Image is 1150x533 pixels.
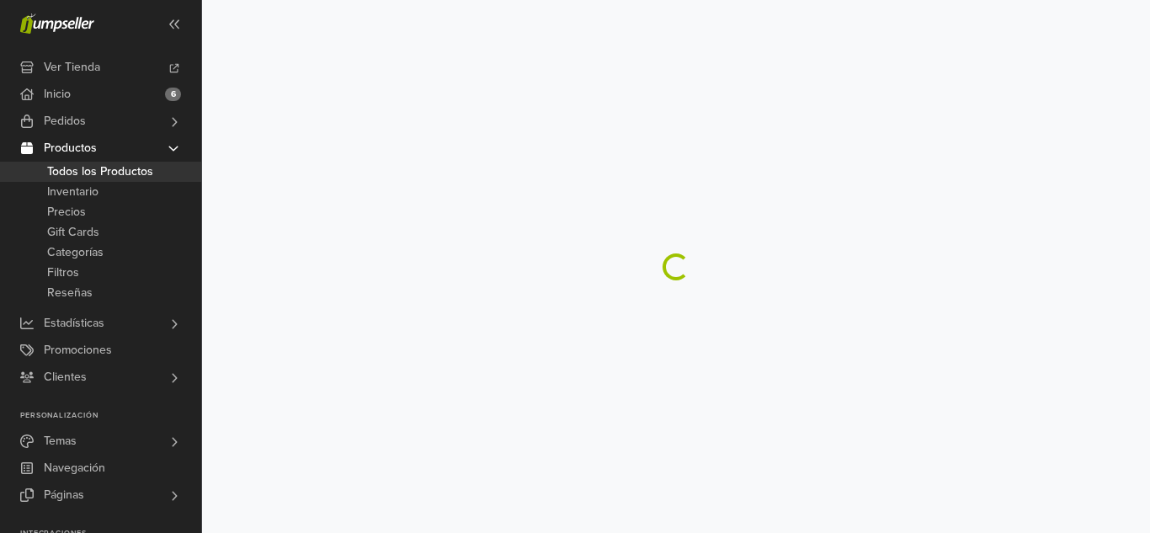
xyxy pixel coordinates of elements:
span: Precios [47,202,86,222]
span: Clientes [44,364,87,391]
span: Categorías [47,243,104,263]
span: Filtros [47,263,79,283]
span: Pedidos [44,108,86,135]
span: Páginas [44,482,84,509]
span: Todos los Productos [47,162,153,182]
span: 6 [165,88,181,101]
span: Productos [44,135,97,162]
span: Inicio [44,81,71,108]
span: Ver Tienda [44,54,100,81]
span: Navegación [44,455,105,482]
span: Reseñas [47,283,93,303]
span: Estadísticas [44,310,104,337]
p: Personalización [20,411,201,421]
span: Inventario [47,182,98,202]
span: Promociones [44,337,112,364]
span: Gift Cards [47,222,99,243]
span: Temas [44,428,77,455]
